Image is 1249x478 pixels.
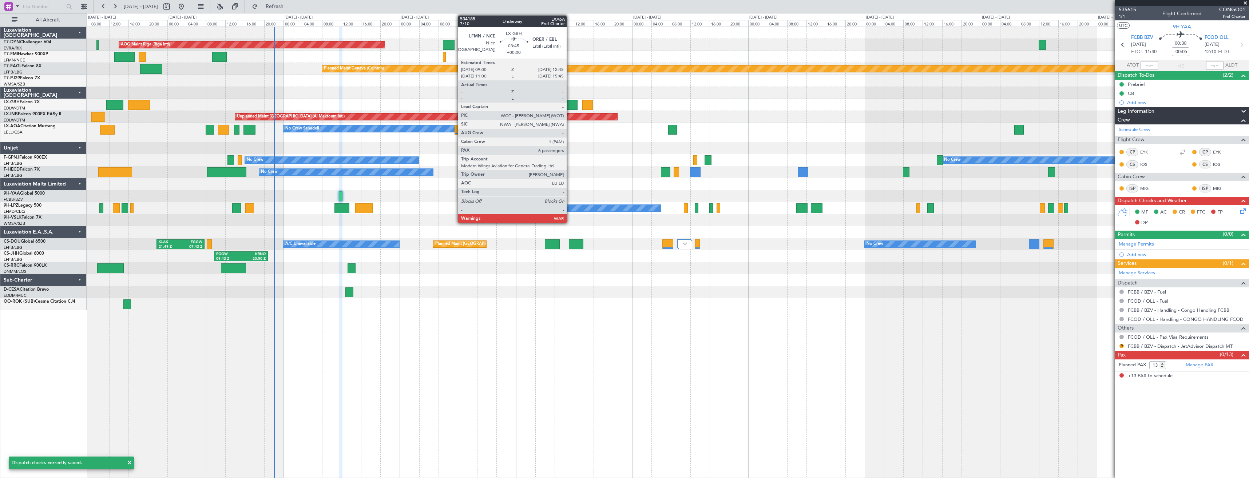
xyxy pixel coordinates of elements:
div: 08:55 Z [534,172,557,178]
a: F-GPNJFalcon 900EX [4,155,47,160]
a: FCOD / OLL - Pax Visa Requirements [1128,334,1209,340]
a: WMSA/SZB [4,221,25,226]
div: 09:43 Z [216,256,241,262]
a: MIG [1213,185,1229,192]
div: CS [1126,160,1138,168]
div: No Crew [261,167,278,178]
div: 22:30 Z [511,172,534,178]
span: Services [1118,259,1137,268]
span: OO-ROK (SUB) [4,299,35,304]
div: 21:49 Z [159,244,181,250]
div: 08:00 [671,20,690,27]
span: 00:30 [1175,40,1186,47]
a: LFPB/LBG [4,245,23,250]
span: Others [1118,324,1134,332]
a: Manage Services [1119,270,1155,277]
span: 9H-YAA [4,191,20,196]
a: LX-INBFalcon 900EX EASy II [4,112,61,116]
div: 16:00 [361,20,380,27]
span: Dispatch [1118,279,1138,287]
span: D-CESA [4,287,20,292]
a: Schedule Crew [1119,126,1150,134]
div: 00:00 [748,20,768,27]
div: 12:00 [1039,20,1058,27]
a: OO-ROK (SUB)Cessna Citation CJ4 [4,299,75,304]
div: Unplanned Maint [GEOGRAPHIC_DATA] (Al Maktoum Intl) [237,111,345,122]
div: KRNO [241,252,266,257]
span: MF [1141,209,1148,216]
div: [DATE] - [DATE] [168,15,197,21]
span: F-HECD [4,167,20,172]
span: (0/13) [1220,351,1233,358]
div: 00:00 [283,20,303,27]
a: F-HECDFalcon 7X [4,167,40,172]
div: EGGW [216,252,241,257]
a: D-CESACitation Bravo [4,287,49,292]
div: ISP [1199,184,1211,192]
div: 12:00 [225,20,245,27]
a: EVRA/RIX [4,45,22,51]
a: Manage PAX [1186,362,1213,369]
span: ETOT [1131,48,1143,56]
div: 00:00 [632,20,651,27]
a: LFMD/CEQ [4,209,25,214]
span: Pax [1118,351,1126,359]
div: 08:00 [322,20,341,27]
div: 08:00 [787,20,806,27]
a: T7-EAGLFalcon 8X [4,64,41,68]
a: LFPB/LBG [4,173,23,178]
span: FP [1217,209,1223,216]
span: (0/1) [1223,259,1233,267]
div: 12:00 [806,20,826,27]
div: 04:00 [535,20,555,27]
span: T7-EMI [4,52,18,56]
div: [DATE] - [DATE] [982,15,1010,21]
a: EYK [1213,149,1229,155]
div: CP [1126,148,1138,156]
div: [DATE] - [DATE] [88,15,116,21]
div: Dispatch checks correctly saved. [12,459,123,467]
div: LFMN [534,168,557,173]
div: 16:00 [477,20,496,27]
a: FCOD / OLL - Handling - CONGO HANDLING FCOD [1128,316,1244,322]
span: [DATE] [1205,41,1220,48]
div: 20:00 [1078,20,1097,27]
a: LFPB/LBG [4,257,23,262]
a: LELL/QSA [4,130,23,135]
span: Cabin Crew [1118,173,1145,181]
div: Add new [1127,99,1245,105]
button: R [1119,344,1124,348]
div: 00:00 [981,20,1000,27]
div: 04:00 [187,20,206,27]
div: No Crew [944,155,961,166]
div: Prebrief [1128,81,1145,87]
div: A/C Unavailable [285,239,316,250]
a: FCBB / BZV - Fuel [1128,289,1166,295]
div: 16:00 [710,20,729,27]
span: FFC [1197,209,1205,216]
div: 00:00 [516,20,535,27]
a: EDLW/DTM [4,117,25,123]
div: 08:00 [903,20,923,27]
span: 9H-YAA [1173,23,1191,31]
a: 9H-LPZLegacy 500 [4,203,41,208]
span: Permits [1118,231,1135,239]
div: 04:00 [651,20,671,27]
a: EDDM/MUC [4,293,27,298]
div: 12:00 [923,20,942,27]
a: WMSA/SZB [4,81,25,87]
div: 00:00 [865,20,884,27]
div: Add new [1127,251,1245,258]
img: arrow-gray.svg [683,242,687,245]
div: [DATE] - [DATE] [866,15,894,21]
div: 08:00 [90,20,109,27]
a: LFMN/NCE [4,57,25,63]
span: FCOD OLL [1205,34,1229,41]
span: Dispatch Checks and Weather [1118,197,1187,205]
div: 04:00 [303,20,322,27]
div: 08:00 [439,20,458,27]
span: [DATE] [1131,41,1146,48]
div: 00:00 [400,20,419,27]
div: SBBR [511,168,534,173]
a: CS-DOUGlobal 6500 [4,239,45,244]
